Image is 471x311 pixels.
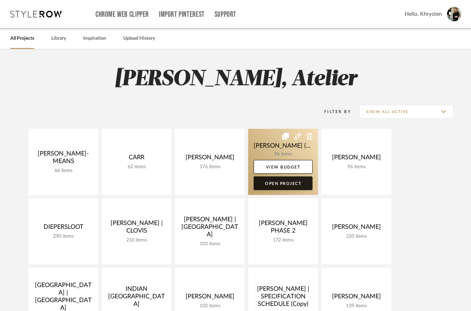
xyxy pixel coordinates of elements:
[34,223,93,234] div: DIEPERSLOOT
[107,285,166,311] div: INDIAN [GEOGRAPHIC_DATA]
[447,7,461,21] img: avatar
[83,34,106,43] a: Inspiration
[34,150,93,168] div: [PERSON_NAME]-MEANS
[107,237,166,243] div: 210 items
[254,176,313,190] a: Open Project
[180,293,239,303] div: [PERSON_NAME]
[327,303,386,309] div: 139 items
[107,220,166,237] div: [PERSON_NAME] | CLOVIS
[180,164,239,170] div: 176 items
[123,34,155,43] a: Upload History
[254,220,313,237] div: [PERSON_NAME] PHASE 2
[34,234,93,239] div: 290 items
[327,234,386,239] div: 220 items
[327,164,386,170] div: 96 items
[254,237,313,243] div: 172 items
[405,10,442,18] span: Hello, Khrysten
[315,108,351,115] div: Filter By
[159,12,205,17] a: Import Pinterest
[34,168,93,174] div: 66 items
[107,164,166,170] div: 62 items
[327,293,386,303] div: [PERSON_NAME]
[180,154,239,164] div: [PERSON_NAME]
[180,241,239,247] div: 103 items
[180,216,239,241] div: [PERSON_NAME] | [GEOGRAPHIC_DATA]
[96,12,149,17] a: Chrome Web Clipper
[180,303,239,309] div: 102 items
[51,34,66,43] a: Library
[215,12,236,17] a: Support
[107,154,166,164] div: CARR
[10,34,34,43] a: All Projects
[327,223,386,234] div: [PERSON_NAME]
[254,160,313,174] a: View Budget
[327,154,386,164] div: [PERSON_NAME]
[254,285,313,311] div: [PERSON_NAME] | SPECIFICATION SCHEDULE (Copy)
